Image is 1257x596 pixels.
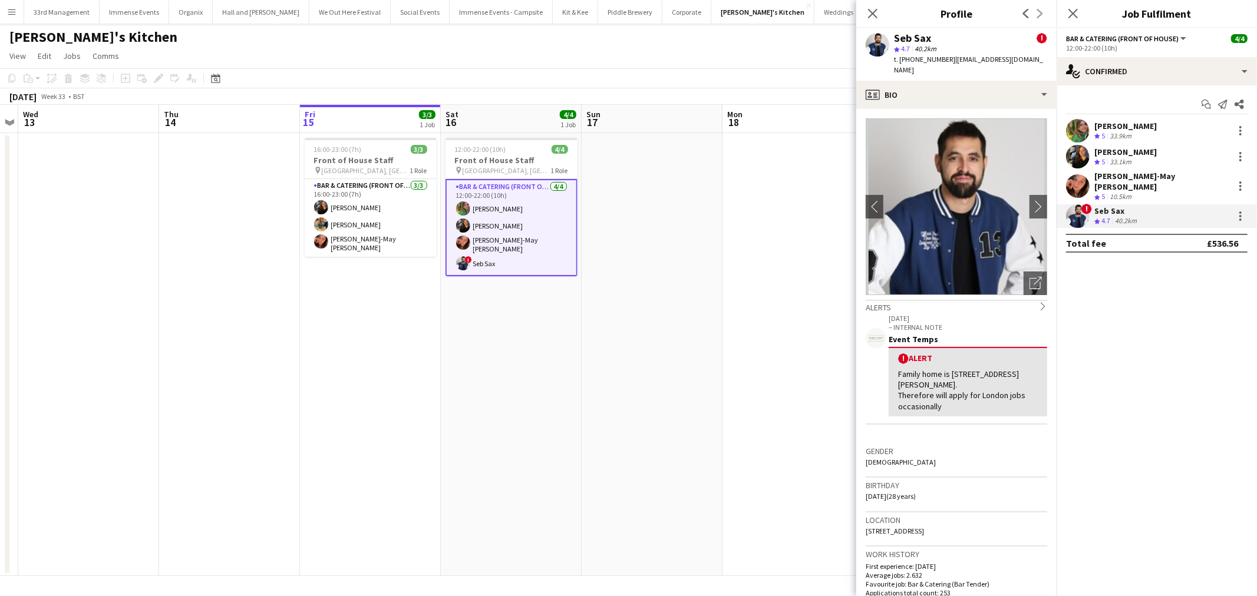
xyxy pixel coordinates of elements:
span: Wed [23,109,38,120]
span: 15 [303,115,315,129]
span: 14 [162,115,179,129]
div: [PERSON_NAME] [1094,147,1157,157]
div: 33.9km [1107,131,1134,141]
span: 16:00-23:00 (7h) [314,145,362,154]
a: Comms [88,48,124,64]
span: 1 Role [551,166,568,175]
app-job-card: 16:00-23:00 (7h)3/3Front of House Staff [GEOGRAPHIC_DATA], [GEOGRAPHIC_DATA]1 RoleBar & Catering ... [305,138,437,257]
div: Seb Sax [894,33,931,44]
div: Confirmed [1057,57,1257,85]
button: Immense Events - Campsite [450,1,553,24]
a: Edit [33,48,56,64]
span: ! [898,353,909,364]
app-card-role: Bar & Catering (Front of House)4/412:00-22:00 (10h)[PERSON_NAME][PERSON_NAME][PERSON_NAME]-May [P... [446,179,578,276]
span: | [EMAIL_ADDRESS][DOMAIN_NAME] [894,55,1043,74]
span: 40.2km [912,44,939,53]
span: 3/3 [419,110,436,119]
button: Social Events [391,1,450,24]
span: View [9,51,26,61]
div: Event Temps [889,334,1047,345]
div: Alert [898,353,1038,364]
span: Fri [305,109,315,120]
span: ! [465,256,472,263]
span: ! [1037,33,1047,44]
p: [DATE] [889,314,1047,323]
span: t. [PHONE_NUMBER] [894,55,955,64]
button: Immense Events [100,1,169,24]
span: 5 [1101,157,1105,166]
p: Average jobs: 2.632 [866,571,1047,580]
span: 3/3 [411,145,427,154]
span: [DEMOGRAPHIC_DATA] [866,458,936,466]
div: Total fee [1066,237,1106,249]
h3: Job Fulfilment [1057,6,1257,21]
span: [GEOGRAPHIC_DATA], [GEOGRAPHIC_DATA] [463,166,551,175]
span: Edit [38,51,51,61]
img: Crew avatar or photo [866,118,1047,295]
div: 10.5km [1107,192,1134,202]
span: Jobs [63,51,81,61]
span: 4.7 [901,44,910,53]
h3: Profile [856,6,1057,21]
p: – INTERNAL NOTE [889,323,1047,332]
div: 1 Job [560,120,576,129]
button: We Out Here Festival [309,1,391,24]
span: 5 [1101,192,1105,201]
span: 5 [1101,131,1105,140]
app-job-card: 12:00-22:00 (10h)4/4Front of House Staff [GEOGRAPHIC_DATA], [GEOGRAPHIC_DATA]1 RoleBar & Catering... [446,138,578,276]
div: [PERSON_NAME] [1094,121,1157,131]
span: [GEOGRAPHIC_DATA], [GEOGRAPHIC_DATA] [322,166,410,175]
div: [PERSON_NAME]-May [PERSON_NAME] [1094,171,1229,192]
div: 40.2km [1113,216,1139,226]
p: First experience: [DATE] [866,562,1047,571]
button: Bar & Catering (Front of House) [1066,34,1188,43]
span: 18 [725,115,743,129]
span: 13 [21,115,38,129]
button: Organix [169,1,213,24]
app-card-role: Bar & Catering (Front of House)3/316:00-23:00 (7h)[PERSON_NAME][PERSON_NAME][PERSON_NAME]-May [PE... [305,179,437,257]
span: Mon [727,109,743,120]
a: View [5,48,31,64]
span: 16 [444,115,458,129]
p: Favourite job: Bar & Catering (Bar Tender) [866,580,1047,588]
button: Hall and [PERSON_NAME] [213,1,309,24]
div: 33.1km [1107,157,1134,167]
h1: [PERSON_NAME]'s Kitchen [9,28,177,46]
span: Bar & Catering (Front of House) [1066,34,1179,43]
span: 4/4 [560,110,576,119]
span: Comms [93,51,119,61]
button: Corporate [662,1,711,24]
a: Jobs [58,48,85,64]
button: [PERSON_NAME]'s Kitchen [711,1,814,24]
button: Kit & Kee [553,1,598,24]
div: £536.56 [1207,237,1238,249]
h3: Front of House Staff [305,155,437,165]
span: 4.7 [1101,216,1110,225]
span: Sun [586,109,601,120]
span: 12:00-22:00 (10h) [455,145,506,154]
h3: Birthday [866,480,1047,491]
span: 17 [585,115,601,129]
button: 33rd Management [24,1,100,24]
span: [DATE] (28 years) [866,492,916,501]
span: ! [1081,204,1092,214]
h3: Work history [866,549,1047,559]
h3: Gender [866,446,1047,456]
button: Piddle Brewery [598,1,662,24]
h3: Location [866,515,1047,525]
span: [STREET_ADDRESS] [866,527,924,535]
div: Alerts [866,300,1047,313]
div: [DATE] [9,91,37,102]
span: Week 33 [39,92,68,101]
div: 1 Job [420,120,435,129]
div: Seb Sax [1094,206,1139,216]
div: 12:00-22:00 (10h) [1066,44,1248,52]
div: Bio [856,81,1057,109]
h3: Front of House Staff [446,155,578,165]
div: Family home is [STREET_ADDRESS][PERSON_NAME]. Therefore will apply for London jobs occasionally [898,369,1038,412]
button: Weddings [814,1,863,24]
span: Sat [446,109,458,120]
span: 4/4 [552,145,568,154]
